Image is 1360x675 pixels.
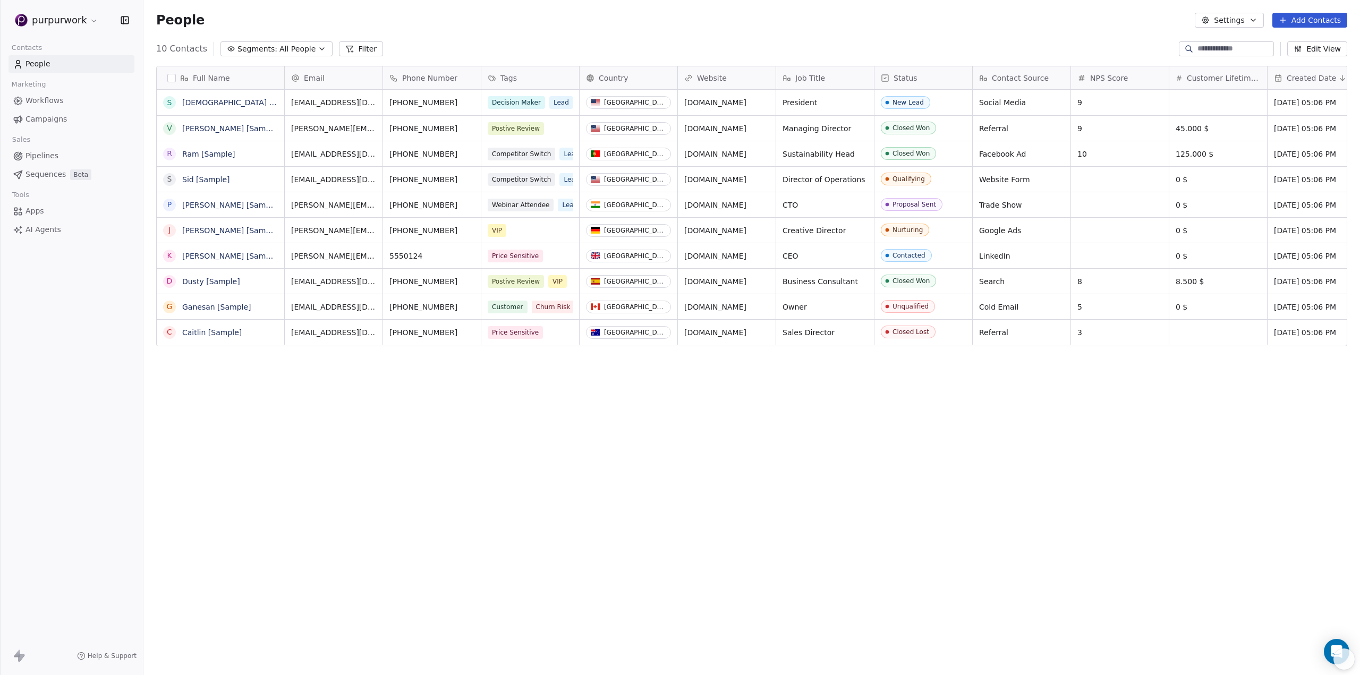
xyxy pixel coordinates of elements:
span: 8 [1077,276,1162,287]
img: p_Flavicon_Verlauf_frei.png [15,14,28,27]
span: Apps [25,206,44,217]
span: Country [599,73,628,83]
span: Website Form [979,174,1064,185]
div: Email [285,66,382,89]
span: 5 [1077,302,1162,312]
div: Country [580,66,677,89]
div: Contacted [892,252,925,259]
span: Postive Review [488,275,544,288]
div: Website [678,66,776,89]
a: Sid [Sample] [182,175,230,184]
span: 10 Contacts [156,42,207,55]
span: Cold Email [979,302,1064,312]
span: 0 $ [1176,200,1261,210]
div: Unqualified [892,303,929,310]
span: [PERSON_NAME][EMAIL_ADDRESS][DOMAIN_NAME] [291,123,376,134]
a: Campaigns [8,110,134,128]
span: Churn Risk [532,301,575,313]
span: purpurwork [32,13,87,27]
span: [DATE] 05:06 PM [1274,276,1359,287]
span: Tools [7,187,33,203]
div: K [167,250,172,261]
span: Managing Director [783,123,868,134]
div: Closed Won [892,150,930,157]
span: Facebook Ad [979,149,1064,159]
span: People [25,58,50,70]
span: [PERSON_NAME][EMAIL_ADDRESS][DOMAIN_NAME] [291,225,376,236]
span: 9 [1077,97,1162,108]
div: G [167,301,173,312]
span: [PHONE_NUMBER] [389,174,474,185]
div: [GEOGRAPHIC_DATA] [604,278,666,285]
span: Google Ads [979,225,1064,236]
span: Lead [558,199,582,211]
span: 8.500 $ [1176,276,1261,287]
button: Edit View [1287,41,1347,56]
span: Webinar Attendee [488,199,554,211]
a: [DOMAIN_NAME] [684,98,746,107]
a: Help & Support [77,652,137,660]
span: CTO [783,200,868,210]
div: Job Title [776,66,874,89]
span: [PERSON_NAME][EMAIL_ADDRESS][DOMAIN_NAME] [291,200,376,210]
div: [GEOGRAPHIC_DATA] [604,303,666,311]
a: Caitlin [Sample] [182,328,242,337]
a: Apps [8,202,134,220]
span: Social Media [979,97,1064,108]
button: Settings [1195,13,1263,28]
span: Sales [7,132,35,148]
div: Status [874,66,972,89]
div: [GEOGRAPHIC_DATA] [604,150,666,158]
div: Full Name [157,66,284,89]
button: purpurwork [13,11,100,29]
div: [GEOGRAPHIC_DATA] [604,201,666,209]
span: 9 [1077,123,1162,134]
span: 0 $ [1176,251,1261,261]
span: 125.000 $ [1176,149,1261,159]
span: [EMAIL_ADDRESS][DOMAIN_NAME] [291,302,376,312]
span: [PHONE_NUMBER] [389,225,474,236]
a: Ram [Sample] [182,150,235,158]
span: VIP [548,275,567,288]
span: Full Name [193,73,230,83]
span: 0 $ [1176,225,1261,236]
span: Postive Review [488,122,544,135]
span: Workflows [25,95,64,106]
button: Filter [339,41,383,56]
span: [DATE] 05:06 PM [1274,123,1359,134]
div: Closed Lost [892,328,929,336]
span: Trade Show [979,200,1064,210]
a: [PERSON_NAME] [Sample] [182,252,280,260]
span: Pipelines [25,150,58,161]
a: Ganesan [Sample] [182,303,251,311]
div: [GEOGRAPHIC_DATA] [604,176,666,183]
a: [DOMAIN_NAME] [684,328,746,337]
span: [DATE] 05:06 PM [1274,251,1359,261]
span: 10 [1077,149,1162,159]
span: [PERSON_NAME][EMAIL_ADDRESS][DOMAIN_NAME] [291,251,376,261]
span: [EMAIL_ADDRESS][DOMAIN_NAME] [291,276,376,287]
span: LinkedIn [979,251,1064,261]
span: Contact Source [992,73,1049,83]
a: [DOMAIN_NAME] [684,303,746,311]
div: Closed Won [892,124,930,132]
span: Lead [559,148,583,160]
a: People [8,55,134,73]
div: S [167,174,172,185]
span: Price Sensitive [488,250,543,262]
a: AI Agents [8,221,134,238]
div: C [167,327,172,338]
span: [DATE] 05:06 PM [1274,149,1359,159]
span: [EMAIL_ADDRESS][DOMAIN_NAME] [291,149,376,159]
span: [DATE] 05:06 PM [1274,200,1359,210]
div: [GEOGRAPHIC_DATA] [604,227,666,234]
a: [DOMAIN_NAME] [684,226,746,235]
div: Tags [481,66,579,89]
span: Help & Support [88,652,137,660]
span: Website [697,73,727,83]
div: P [167,199,172,210]
div: Closed Won [892,277,930,285]
span: Competitor Switch [488,173,555,186]
div: R [167,148,172,159]
span: 5550124 [389,251,474,261]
